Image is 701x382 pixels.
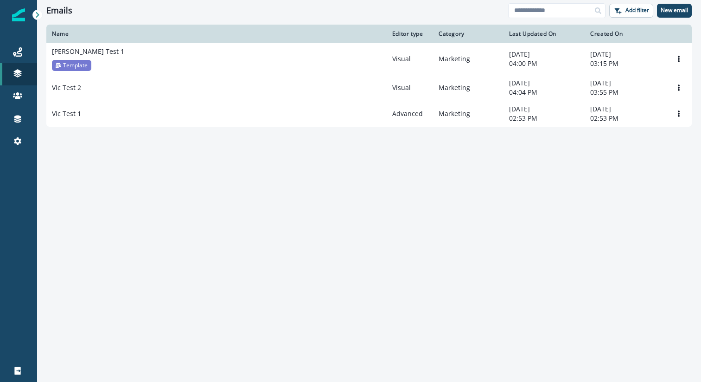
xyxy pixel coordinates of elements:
td: Advanced [387,101,433,127]
p: 02:53 PM [590,114,660,123]
div: Last Updated On [509,30,579,38]
p: 02:53 PM [509,114,579,123]
p: 04:04 PM [509,88,579,97]
p: [DATE] [590,50,660,59]
td: Marketing [433,43,503,75]
p: Add filter [625,7,649,13]
p: [DATE] [590,78,660,88]
button: Options [671,81,686,95]
button: New email [657,4,692,18]
p: New email [661,7,688,13]
div: Name [52,30,381,38]
td: Visual [387,75,433,101]
button: Options [671,107,686,121]
h1: Emails [46,6,72,16]
button: Options [671,52,686,66]
a: Vic Test 1AdvancedMarketing[DATE]02:53 PM[DATE]02:53 PMOptions [46,101,692,127]
p: [DATE] [509,104,579,114]
td: Visual [387,43,433,75]
p: Template [63,61,88,70]
p: 04:00 PM [509,59,579,68]
p: [DATE] [590,104,660,114]
p: [PERSON_NAME] Test 1 [52,47,124,56]
p: 03:55 PM [590,88,660,97]
div: Category [439,30,498,38]
div: Created On [590,30,660,38]
div: Editor type [392,30,427,38]
img: Inflection [12,8,25,21]
td: Marketing [433,101,503,127]
a: [PERSON_NAME] Test 1TemplateVisualMarketing[DATE]04:00 PM[DATE]03:15 PMOptions [46,43,692,75]
button: Add filter [609,4,653,18]
p: 03:15 PM [590,59,660,68]
td: Marketing [433,75,503,101]
a: Vic Test 2VisualMarketing[DATE]04:04 PM[DATE]03:55 PMOptions [46,75,692,101]
p: [DATE] [509,78,579,88]
p: [DATE] [509,50,579,59]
